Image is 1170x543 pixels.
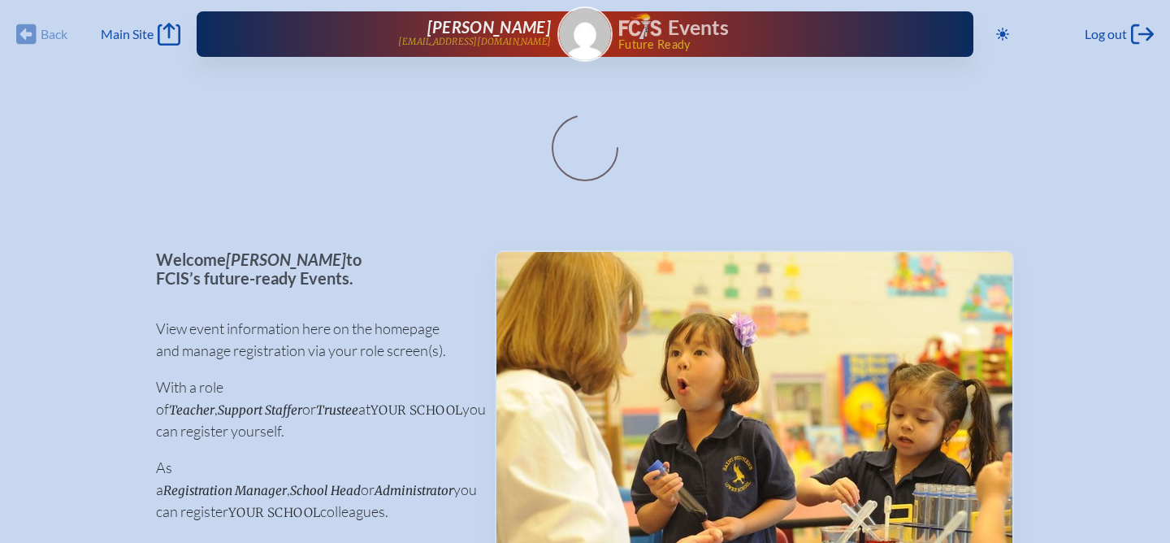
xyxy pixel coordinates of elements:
span: Future Ready [618,39,921,50]
div: FCIS Events — Future ready [619,13,921,50]
span: your school [228,505,320,520]
span: Teacher [169,402,214,418]
span: Log out [1085,26,1127,42]
span: Main Site [101,26,154,42]
span: Administrator [375,483,453,498]
span: [PERSON_NAME] [427,17,551,37]
span: School Head [290,483,361,498]
p: View event information here on the homepage and manage registration via your role screen(s). [156,318,469,362]
span: Support Staffer [218,402,302,418]
p: With a role of , or at you can register yourself. [156,376,469,442]
span: [PERSON_NAME] [226,250,346,269]
span: Trustee [316,402,358,418]
a: Gravatar [557,7,613,62]
span: your school [370,402,462,418]
img: Gravatar [559,8,611,60]
p: Welcome to FCIS’s future-ready Events. [156,250,469,287]
a: Main Site [101,23,180,46]
p: As a , or you can register colleagues. [156,457,469,523]
span: Registration Manager [163,483,287,498]
a: [PERSON_NAME][EMAIL_ADDRESS][DOMAIN_NAME] [249,18,551,50]
p: [EMAIL_ADDRESS][DOMAIN_NAME] [398,37,551,47]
